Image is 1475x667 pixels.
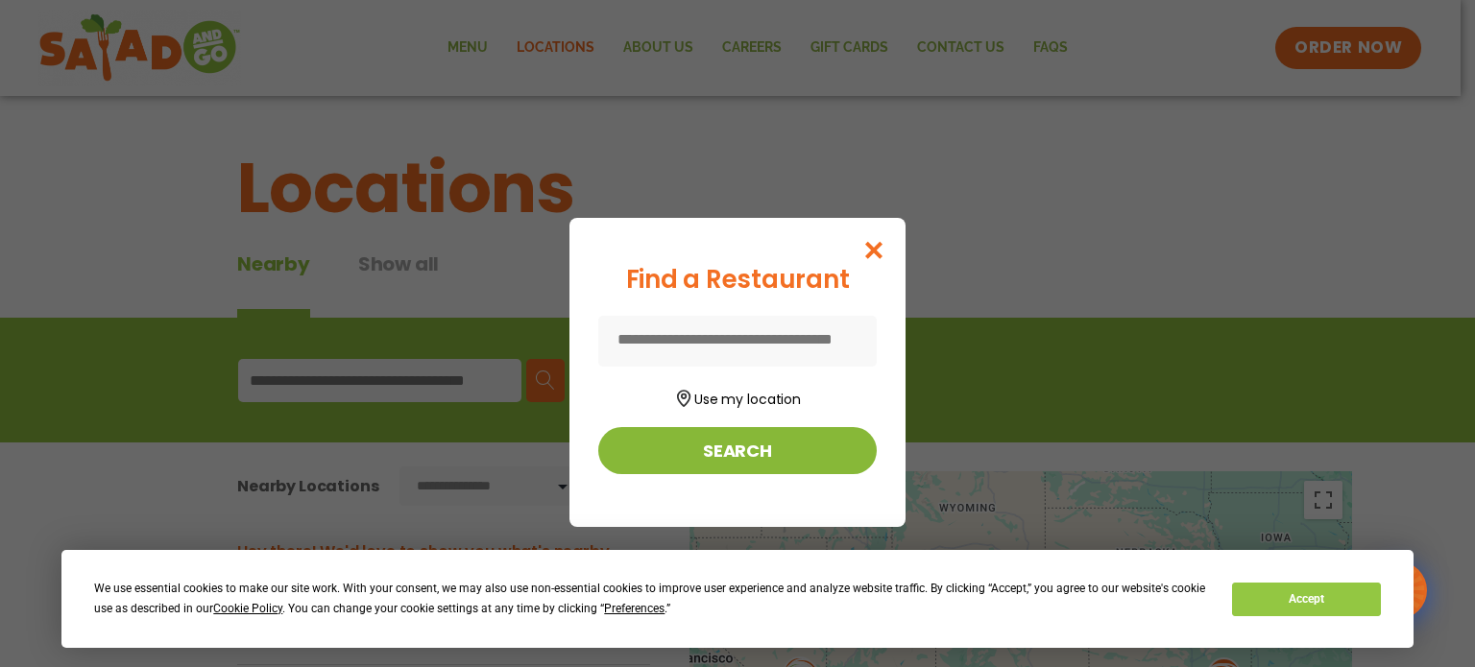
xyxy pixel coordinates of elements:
[61,550,1414,648] div: Cookie Consent Prompt
[598,261,877,298] div: Find a Restaurant
[598,427,877,474] button: Search
[213,602,282,615] span: Cookie Policy
[843,218,906,282] button: Close modal
[598,384,877,410] button: Use my location
[604,602,665,615] span: Preferences
[94,579,1209,619] div: We use essential cookies to make our site work. With your consent, we may also use non-essential ...
[1232,583,1380,616] button: Accept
